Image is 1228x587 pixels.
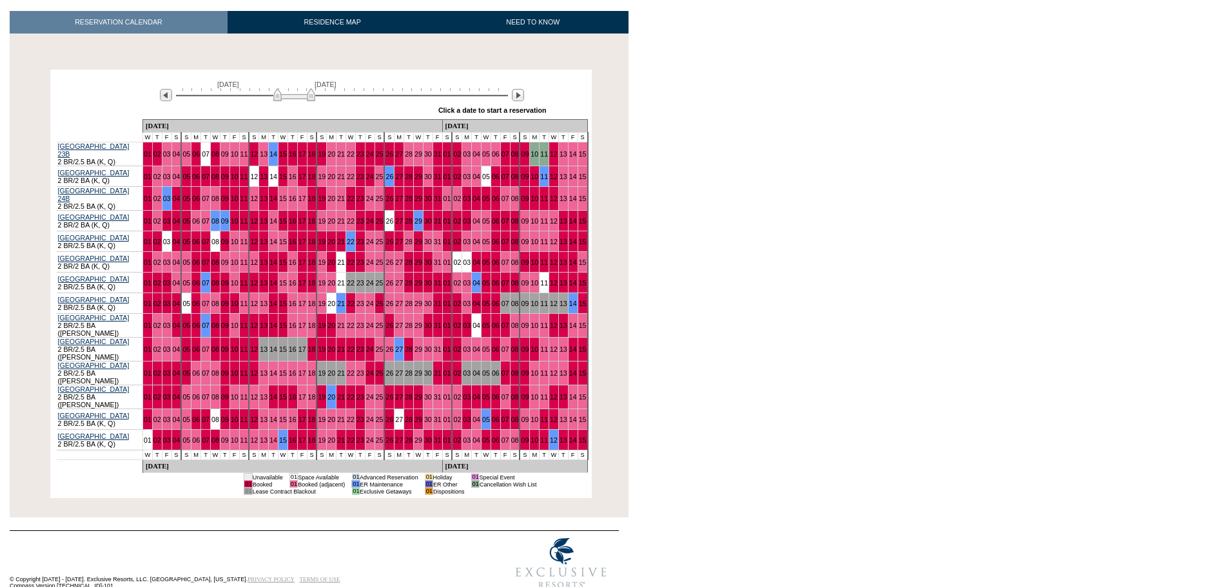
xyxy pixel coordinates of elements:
[308,238,316,245] a: 18
[356,150,364,158] a: 23
[473,173,480,180] a: 04
[560,195,567,202] a: 13
[231,238,239,245] a: 10
[58,187,130,202] a: [GEOGRAPHIC_DATA] 24B
[240,238,248,245] a: 11
[376,258,384,266] a: 25
[531,238,538,245] a: 10
[569,217,577,225] a: 14
[550,217,558,225] a: 12
[482,195,490,202] a: 05
[58,234,130,242] a: [GEOGRAPHIC_DATA]
[405,238,413,245] a: 28
[395,150,403,158] a: 27
[405,173,413,180] a: 28
[298,173,306,180] a: 17
[531,173,538,180] a: 10
[405,258,413,266] a: 28
[221,217,229,225] a: 09
[250,217,258,225] a: 12
[579,150,587,158] a: 15
[347,258,355,266] a: 22
[260,150,268,158] a: 13
[337,173,345,180] a: 21
[531,150,538,158] a: 10
[144,279,151,287] a: 01
[318,195,326,202] a: 19
[260,258,268,266] a: 13
[550,150,558,158] a: 12
[308,150,316,158] a: 18
[376,217,384,225] a: 25
[424,195,432,202] a: 30
[250,150,258,158] a: 12
[269,258,277,266] a: 14
[153,279,161,287] a: 02
[58,142,130,158] a: [GEOGRAPHIC_DATA] 23B
[260,238,268,245] a: 13
[356,258,364,266] a: 23
[298,195,306,202] a: 17
[269,217,277,225] a: 14
[173,238,180,245] a: 04
[434,195,442,202] a: 31
[269,150,277,158] a: 14
[443,195,451,202] a: 01
[192,150,200,158] a: 06
[414,238,422,245] a: 29
[153,173,161,180] a: 02
[569,173,577,180] a: 14
[376,238,384,245] a: 25
[228,11,438,34] a: RESIDENCE MAP
[366,238,374,245] a: 24
[337,195,345,202] a: 21
[395,258,403,266] a: 27
[463,258,471,266] a: 03
[240,195,248,202] a: 11
[347,195,355,202] a: 22
[269,238,277,245] a: 14
[385,217,393,225] a: 26
[347,238,355,245] a: 22
[144,195,151,202] a: 01
[58,275,130,283] a: [GEOGRAPHIC_DATA]
[540,150,548,158] a: 11
[221,150,229,158] a: 09
[318,150,326,158] a: 19
[173,258,180,266] a: 04
[202,279,210,287] a: 07
[144,150,151,158] a: 01
[231,150,239,158] a: 10
[492,217,500,225] a: 06
[163,238,171,245] a: 03
[337,258,345,266] a: 21
[289,258,297,266] a: 16
[221,173,229,180] a: 09
[337,150,345,158] a: 21
[250,173,258,180] a: 12
[453,217,461,225] a: 02
[502,258,509,266] a: 07
[385,150,393,158] a: 26
[405,195,413,202] a: 28
[347,150,355,158] a: 22
[211,173,219,180] a: 08
[279,217,287,225] a: 15
[163,279,171,287] a: 03
[58,255,130,262] a: [GEOGRAPHIC_DATA]
[395,217,403,225] a: 27
[173,150,180,158] a: 04
[182,173,190,180] a: 05
[58,213,130,221] a: [GEOGRAPHIC_DATA]
[10,11,228,34] a: RESERVATION CALENDAR
[395,238,403,245] a: 27
[250,238,258,245] a: 12
[385,173,393,180] a: 26
[385,195,393,202] a: 26
[308,173,316,180] a: 18
[289,217,297,225] a: 16
[434,173,442,180] a: 31
[424,217,432,225] a: 30
[231,258,239,266] a: 10
[260,173,268,180] a: 13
